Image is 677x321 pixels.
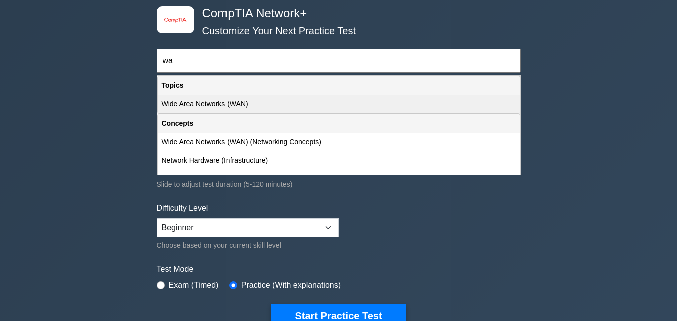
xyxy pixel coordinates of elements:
label: Practice (With explanations) [241,279,341,291]
h4: CompTIA Network+ [198,6,472,21]
div: Wide Area Networks (WAN) (Networking Concepts) [158,133,520,151]
div: Slide to adjust test duration (5-120 minutes) [157,178,521,190]
div: Choose based on your current skill level [157,239,339,251]
label: Exam (Timed) [169,279,219,291]
div: Network Hardware (Infrastructure) [158,151,520,170]
label: Test Mode [157,263,521,275]
input: Start typing to filter on topic or concept... [157,49,521,73]
div: Topics [158,76,520,95]
div: Concepts [158,114,520,133]
label: Difficulty Level [157,202,208,214]
div: Firewalls (Network Security) [158,170,520,188]
div: Wide Area Networks (WAN) [158,95,520,113]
